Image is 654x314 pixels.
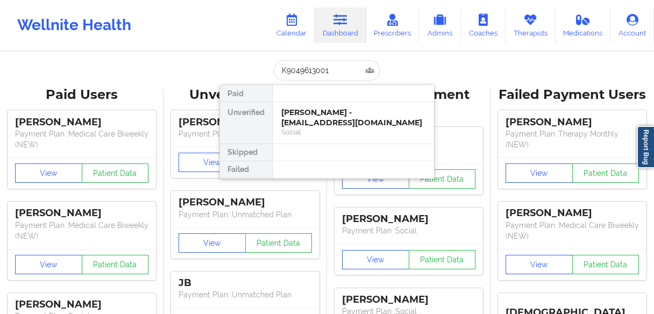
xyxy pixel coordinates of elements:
div: [PERSON_NAME] [15,207,148,219]
p: Payment Plan : Social [342,225,475,236]
div: Social [281,127,425,137]
p: Payment Plan : Unmatched Plan [179,129,312,139]
div: Failed Payment Users [498,87,646,103]
p: Payment Plan : Medical Care Biweekly (NEW) [15,129,148,150]
a: Therapists [506,8,556,43]
div: JB [179,277,312,289]
button: Patient Data [82,163,149,183]
a: Dashboard [315,8,366,43]
button: View [179,153,246,172]
a: Account [610,8,654,43]
p: Payment Plan : Medical Care Biweekly (NEW) [15,220,148,241]
a: Report Bug [637,126,654,168]
div: [PERSON_NAME] [179,196,312,209]
button: View [15,163,82,183]
div: [PERSON_NAME] [506,116,639,129]
div: Unverified [220,102,272,144]
a: Calendar [268,8,315,43]
button: View [506,163,573,183]
div: [PERSON_NAME] [15,298,148,311]
p: Payment Plan : Medical Care Biweekly (NEW) [506,220,639,241]
div: [PERSON_NAME] [342,213,475,225]
div: Unverified Users [171,87,319,103]
div: [PERSON_NAME] [179,116,312,129]
button: View [179,233,246,253]
div: Failed [220,161,272,179]
div: Paid [220,85,272,102]
button: View [342,169,409,189]
div: Skipped [220,144,272,161]
button: View [15,255,82,274]
p: Payment Plan : Unmatched Plan [179,209,312,220]
div: [PERSON_NAME] [506,207,639,219]
p: Payment Plan : Unmatched Plan [179,289,312,300]
button: Patient Data [572,255,639,274]
button: Patient Data [409,169,476,189]
a: Prescribers [366,8,420,43]
div: Paid Users [8,87,156,103]
div: [PERSON_NAME] - [EMAIL_ADDRESS][DOMAIN_NAME] [281,108,425,127]
div: [PERSON_NAME] [15,116,148,129]
button: Patient Data [245,233,312,253]
div: [PERSON_NAME] [342,294,475,306]
a: Coaches [461,8,506,43]
button: Patient Data [409,250,476,269]
a: Admins [419,8,461,43]
button: View [342,250,409,269]
p: Payment Plan : Therapy Monthly (NEW) [506,129,639,150]
button: View [506,255,573,274]
a: Medications [556,8,611,43]
button: Patient Data [82,255,149,274]
button: Patient Data [572,163,639,183]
